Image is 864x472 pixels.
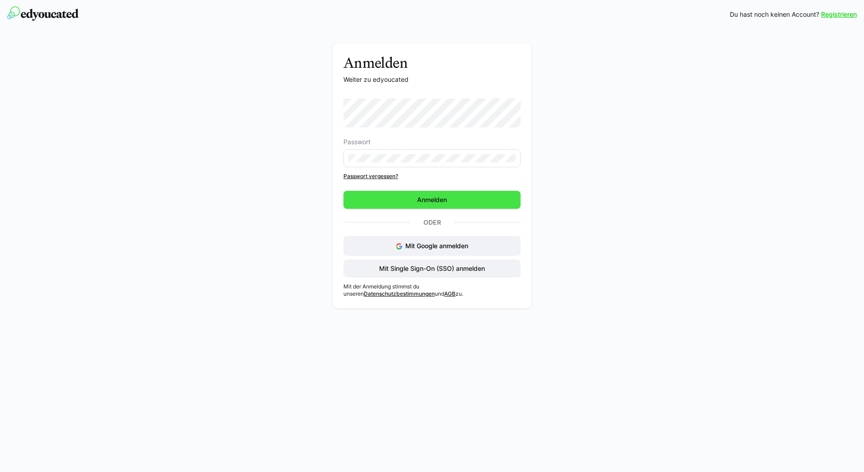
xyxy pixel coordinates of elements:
p: Weiter zu edyoucated [343,75,521,84]
a: Registrieren [821,10,857,19]
span: Anmelden [416,195,448,204]
button: Mit Single Sign-On (SSO) anmelden [343,260,521,278]
a: AGB [444,290,455,297]
button: Anmelden [343,191,521,209]
h3: Anmelden [343,54,521,71]
img: edyoucated [7,6,79,21]
a: Passwort vergessen? [343,173,521,180]
button: Mit Google anmelden [343,236,521,256]
p: Mit der Anmeldung stimmst du unseren und zu. [343,283,521,297]
span: Du hast noch keinen Account? [730,10,819,19]
span: Mit Single Sign-On (SSO) anmelden [378,264,486,273]
span: Passwort [343,138,371,146]
p: Oder [410,216,454,229]
a: Datenschutzbestimmungen [364,290,435,297]
span: Mit Google anmelden [405,242,468,250]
